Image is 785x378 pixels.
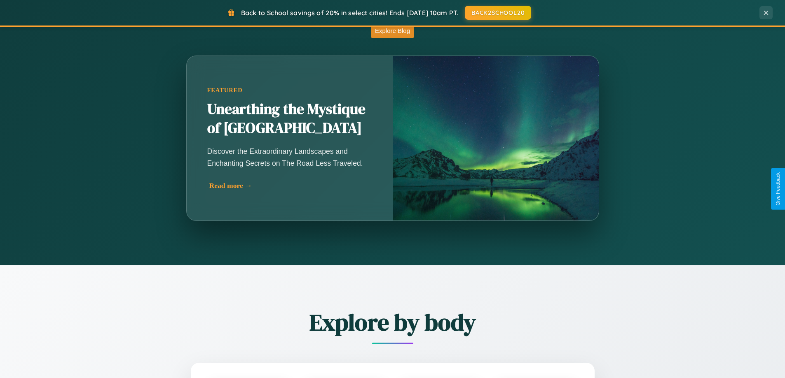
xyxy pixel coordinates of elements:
[371,23,414,38] button: Explore Blog
[207,146,372,169] p: Discover the Extraordinary Landscapes and Enchanting Secrets on The Road Less Traveled.
[145,306,640,338] h2: Explore by body
[207,100,372,138] h2: Unearthing the Mystique of [GEOGRAPHIC_DATA]
[207,87,372,94] div: Featured
[465,6,531,20] button: BACK2SCHOOL20
[775,172,781,206] div: Give Feedback
[209,181,374,190] div: Read more →
[241,9,459,17] span: Back to School savings of 20% in select cities! Ends [DATE] 10am PT.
